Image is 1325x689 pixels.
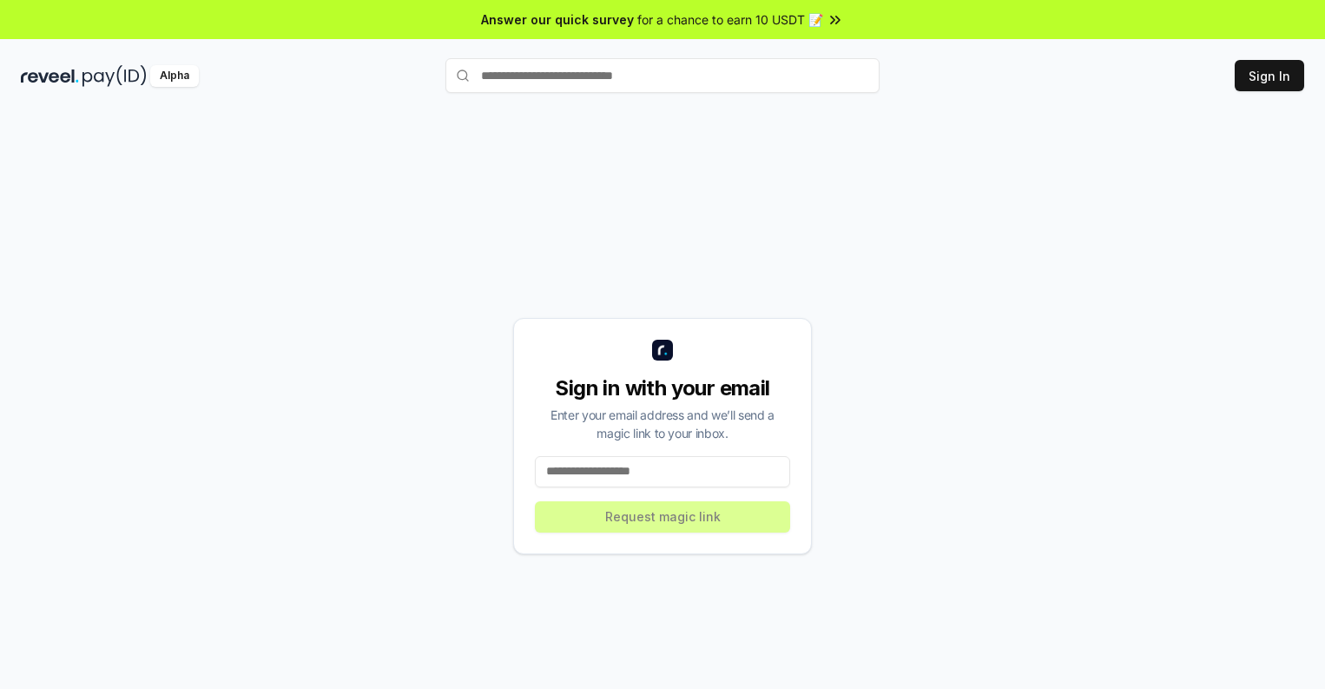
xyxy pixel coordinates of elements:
[535,406,790,442] div: Enter your email address and we’ll send a magic link to your inbox.
[1235,60,1304,91] button: Sign In
[535,374,790,402] div: Sign in with your email
[481,10,634,29] span: Answer our quick survey
[21,65,79,87] img: reveel_dark
[637,10,823,29] span: for a chance to earn 10 USDT 📝
[82,65,147,87] img: pay_id
[150,65,199,87] div: Alpha
[652,340,673,361] img: logo_small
